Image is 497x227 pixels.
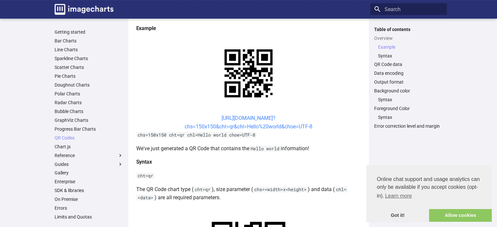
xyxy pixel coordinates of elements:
[370,3,447,15] input: Search
[55,170,123,176] a: Gallery
[253,186,308,192] code: chs=<width>x<height>
[55,100,123,105] a: Radar Charts
[374,97,443,103] nav: Background color
[55,73,123,79] a: Pie Charts
[55,214,123,220] a: Limits and Quotas
[378,114,443,120] a: Syntax
[55,196,123,202] a: On Premise
[55,82,123,88] a: Doughnut Charts
[378,53,443,59] a: Syntax
[378,97,443,103] a: Syntax
[370,26,447,32] label: Table of contents
[55,91,123,97] a: Polar Charts
[55,153,123,158] label: Reference
[55,126,123,132] a: Progress Bar Charts
[55,135,123,141] a: QR Codes
[377,175,481,201] span: Online chat support and usage analytics can only be available if you accept cookies (opt-in).
[55,205,123,211] a: Errors
[136,173,155,179] code: cht=qr
[384,191,413,201] a: learn more about cookies
[55,47,123,53] a: Line Charts
[429,209,492,222] a: allow cookies
[55,161,123,167] label: Guides
[55,179,123,185] a: Enterprise
[366,165,492,222] div: cookieconsent
[185,115,312,130] a: [URL][DOMAIN_NAME]?chs=150x150&cht=qr&chl=Hello%20world&choe=UTF-8
[374,114,443,120] nav: Foreground Color
[55,38,123,44] a: Bar Charts
[193,186,212,192] code: cht=qr
[136,24,361,33] h4: Example
[55,117,123,123] a: GraphViz Charts
[213,38,284,109] img: chart
[55,56,123,61] a: Sparkline Charts
[374,88,443,94] a: Background color
[55,29,123,35] a: Getting started
[52,1,116,17] a: Image-Charts documentation
[136,158,361,166] h4: Syntax
[374,123,443,129] a: Error correction level and margin
[374,105,443,111] a: Foreground Color
[136,132,257,138] code: chs=150x150 cht=qr chl=Hello world choe=UTF-8
[374,70,443,76] a: Data encoding
[374,79,443,85] a: Output format
[374,44,443,59] nav: Overview
[55,4,113,15] img: logo
[374,35,443,41] a: Overview
[374,61,443,67] a: QR Code data
[378,44,443,50] a: Example
[136,144,361,153] p: We've just generated a QR Code that contains the information!
[55,144,123,150] a: Chart.js
[366,209,429,222] a: dismiss cookie message
[55,108,123,114] a: Bubble Charts
[55,64,123,70] a: Scatter Charts
[136,185,361,202] p: The QR Code chart type ( ), size parameter ( ) and data ( ) are all required parameters.
[370,26,447,129] nav: Table of contents
[249,146,281,152] code: Hello world
[55,187,123,193] a: SDK & libraries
